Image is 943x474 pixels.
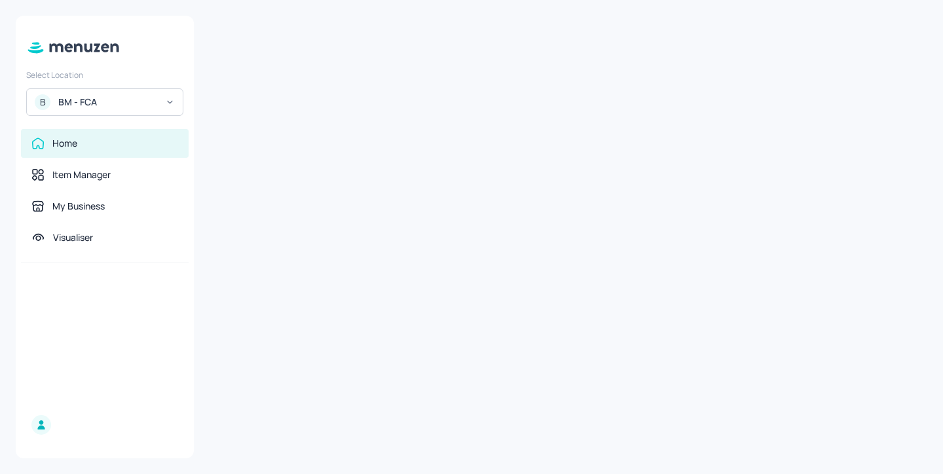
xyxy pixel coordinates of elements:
div: B [35,94,50,110]
div: Select Location [26,69,183,81]
div: My Business [52,200,105,213]
div: Item Manager [52,168,111,181]
div: Visualiser [53,231,93,244]
div: Home [52,137,77,150]
div: BM - FCA [58,96,157,109]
